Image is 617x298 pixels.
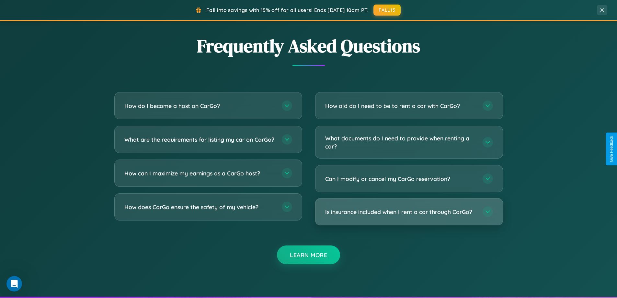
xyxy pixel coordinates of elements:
[124,136,275,144] h3: What are the requirements for listing my car on CarGo?
[325,102,476,110] h3: How old do I need to be to rent a car with CarGo?
[124,102,275,110] h3: How do I become a host on CarGo?
[6,276,22,292] iframe: Intercom live chat
[206,7,369,13] span: Fall into savings with 15% off for all users! Ends [DATE] 10am PT.
[124,169,275,177] h3: How can I maximize my earnings as a CarGo host?
[325,208,476,216] h3: Is insurance included when I rent a car through CarGo?
[114,33,503,58] h2: Frequently Asked Questions
[373,5,401,16] button: FALL15
[124,203,275,211] h3: How does CarGo ensure the safety of my vehicle?
[325,134,476,150] h3: What documents do I need to provide when renting a car?
[609,136,614,162] div: Give Feedback
[325,175,476,183] h3: Can I modify or cancel my CarGo reservation?
[277,245,340,264] button: Learn More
